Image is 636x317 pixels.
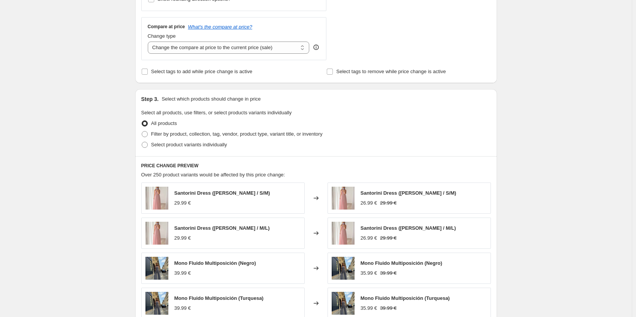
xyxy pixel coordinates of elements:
[148,24,185,30] h3: Compare at price
[151,120,177,126] span: All products
[361,269,377,277] div: 35.99 €
[188,24,252,30] button: What's the compare at price?
[361,260,442,266] span: Mono Fluido Multiposición (Negro)
[361,234,377,242] div: 26.99 €
[161,95,260,103] p: Select which products should change in price
[174,304,191,312] div: 39.99 €
[151,142,227,147] span: Select product variants individually
[380,304,396,312] strike: 39.99 €
[141,110,292,115] span: Select all products, use filters, or select products variants individually
[332,257,355,280] img: MONOMULTIPOSICIONGRISINVITADAFIESTA_8_80x.jpg
[312,43,320,51] div: help
[361,199,377,207] div: 26.99 €
[145,222,168,245] img: 9023_80x.jpg
[332,292,355,315] img: MONOMULTIPOSICIONGRISINVITADAFIESTA_8_80x.jpg
[151,69,252,74] span: Select tags to add while price change is active
[380,269,396,277] strike: 39.99 €
[141,172,285,178] span: Over 250 product variants would be affected by this price change:
[332,222,355,245] img: 9023_80x.jpg
[145,257,168,280] img: MONOMULTIPOSICIONGRISINVITADAFIESTA_8_80x.jpg
[174,260,256,266] span: Mono Fluido Multiposición (Negro)
[174,190,270,196] span: Santorini Dress ([PERSON_NAME] / S/M)
[145,292,168,315] img: MONOMULTIPOSICIONGRISINVITADAFIESTA_8_80x.jpg
[151,131,323,137] span: Filter by product, collection, tag, vendor, product type, variant title, or inventory
[174,295,264,301] span: Mono Fluido Multiposición (Turquesa)
[141,163,491,169] h6: PRICE CHANGE PREVIEW
[361,295,450,301] span: Mono Fluido Multiposición (Turquesa)
[380,234,396,242] strike: 29.99 €
[174,269,191,277] div: 39.99 €
[361,190,456,196] span: Santorini Dress ([PERSON_NAME] / S/M)
[380,199,396,207] strike: 29.99 €
[361,304,377,312] div: 35.99 €
[174,225,270,231] span: Santorini Dress ([PERSON_NAME] / M/L)
[174,234,191,242] div: 29.99 €
[336,69,446,74] span: Select tags to remove while price change is active
[361,225,456,231] span: Santorini Dress ([PERSON_NAME] / M/L)
[148,33,176,39] span: Change type
[174,199,191,207] div: 29.99 €
[145,187,168,210] img: 9023_80x.jpg
[332,187,355,210] img: 9023_80x.jpg
[141,95,159,103] h2: Step 3.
